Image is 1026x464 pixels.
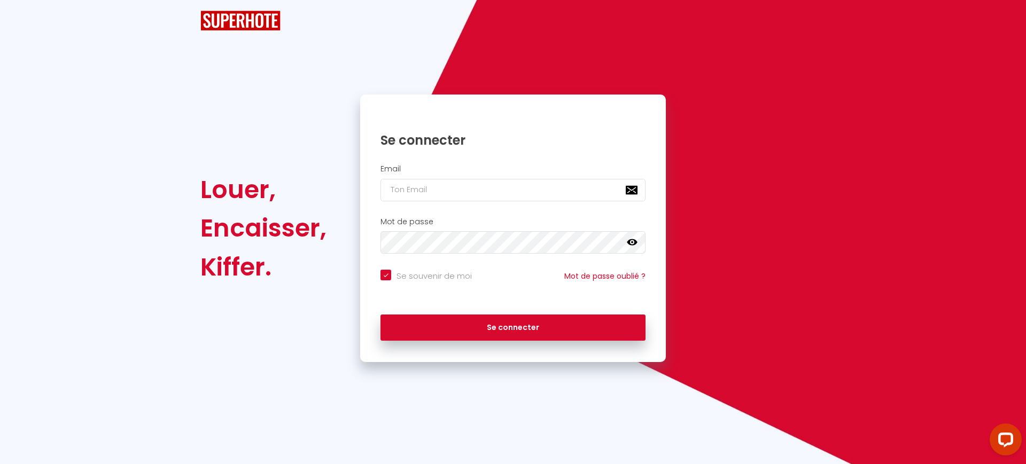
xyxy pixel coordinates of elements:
div: Louer, [200,170,327,209]
div: Encaisser, [200,209,327,247]
a: Mot de passe oublié ? [564,271,646,281]
div: Kiffer. [200,248,327,286]
button: Se connecter [380,314,646,341]
img: SuperHote logo [200,11,281,30]
iframe: LiveChat chat widget [981,419,1026,464]
h1: Se connecter [380,132,646,148]
input: Ton Email [380,179,646,201]
h2: Mot de passe [380,217,646,226]
h2: Email [380,164,646,174]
